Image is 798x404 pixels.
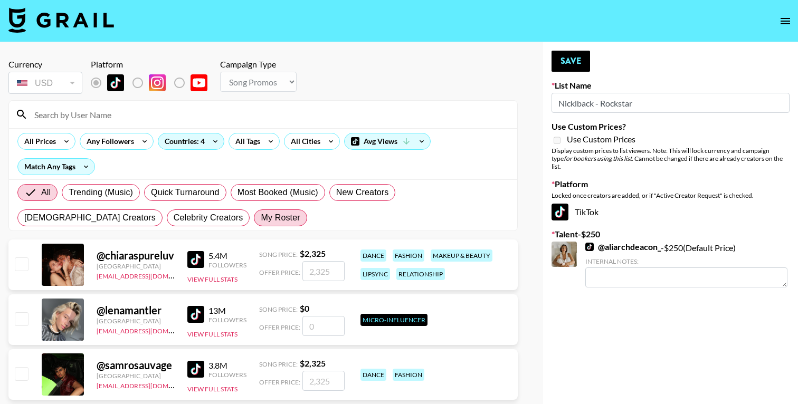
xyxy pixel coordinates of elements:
[552,147,790,170] div: Display custom prices to list viewers. Note: This will lock currency and campaign type . Cannot b...
[552,204,790,220] div: TikTok
[302,316,345,336] input: 0
[91,59,216,70] div: Platform
[11,74,80,92] div: USD
[28,106,511,123] input: Search by User Name
[191,74,207,91] img: YouTube
[24,211,156,224] span: [DEMOGRAPHIC_DATA] Creators
[97,262,175,270] div: [GEOGRAPHIC_DATA]
[552,121,790,132] label: Use Custom Prices?
[149,74,166,91] img: Instagram
[552,179,790,189] label: Platform
[97,372,175,380] div: [GEOGRAPHIC_DATA]
[360,268,390,280] div: lipsync
[261,211,300,224] span: My Roster
[585,242,661,252] a: @aliarchdeacon_
[107,74,124,91] img: TikTok
[208,371,246,379] div: Followers
[80,133,136,149] div: Any Followers
[259,268,300,276] span: Offer Price:
[41,186,51,199] span: All
[259,251,298,258] span: Song Price:
[393,369,424,381] div: fashion
[300,248,326,258] strong: $ 2,325
[208,261,246,269] div: Followers
[302,261,345,281] input: 2,325
[360,249,386,262] div: dance
[552,229,790,239] label: Talent - $ 250
[360,369,386,381] div: dance
[187,330,237,338] button: View Full Stats
[259,360,298,368] span: Song Price:
[174,211,243,224] span: Celebrity Creators
[564,155,632,162] em: for bookers using this list
[208,251,246,261] div: 5.4M
[302,371,345,391] input: 2,325
[585,243,594,251] img: TikTok
[585,257,787,265] div: Internal Notes:
[187,385,237,393] button: View Full Stats
[97,359,175,372] div: @ samrosauvage
[187,275,237,283] button: View Full Stats
[300,303,309,313] strong: $ 0
[345,133,430,149] div: Avg Views
[158,133,224,149] div: Countries: 4
[229,133,262,149] div: All Tags
[259,305,298,313] span: Song Price:
[8,59,82,70] div: Currency
[220,59,297,70] div: Campaign Type
[208,316,246,324] div: Followers
[151,186,220,199] span: Quick Turnaround
[97,317,175,325] div: [GEOGRAPHIC_DATA]
[300,358,326,368] strong: $ 2,325
[187,306,204,323] img: TikTok
[8,70,82,96] div: Remove selected talent to change your currency
[97,270,203,280] a: [EMAIL_ADDRESS][DOMAIN_NAME]
[18,159,94,175] div: Match Any Tags
[97,249,175,262] div: @ chiaraspureluv
[396,268,445,280] div: relationship
[69,186,133,199] span: Trending (Music)
[552,204,568,220] img: TikTok
[393,249,424,262] div: fashion
[237,186,318,199] span: Most Booked (Music)
[259,378,300,386] span: Offer Price:
[208,360,246,371] div: 3.8M
[284,133,322,149] div: All Cities
[187,251,204,268] img: TikTok
[775,11,796,32] button: open drawer
[431,249,492,262] div: makeup & beauty
[552,191,790,199] div: Locked once creators are added, or if "Active Creator Request" is checked.
[360,314,427,326] div: Micro-Influencer
[18,133,58,149] div: All Prices
[97,325,203,335] a: [EMAIL_ADDRESS][DOMAIN_NAME]
[91,72,216,94] div: List locked to TikTok.
[208,305,246,316] div: 13M
[552,51,590,72] button: Save
[567,134,635,145] span: Use Custom Prices
[259,323,300,331] span: Offer Price:
[187,361,204,378] img: TikTok
[97,380,203,390] a: [EMAIL_ADDRESS][DOMAIN_NAME]
[336,186,389,199] span: New Creators
[8,7,114,33] img: Grail Talent
[552,80,790,91] label: List Name
[585,242,787,287] div: - $ 250 (Default Price)
[97,304,175,317] div: @ lenamantler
